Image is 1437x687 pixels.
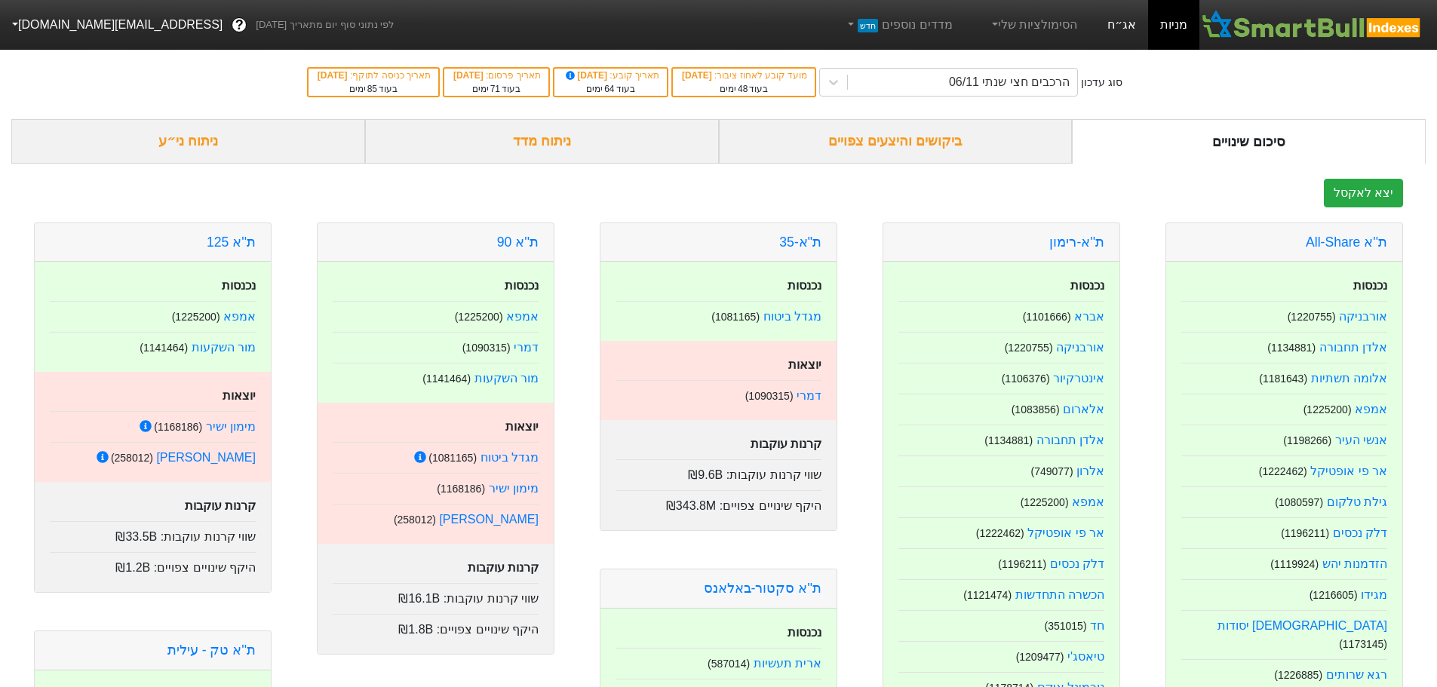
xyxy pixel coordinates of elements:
div: שווי קרנות עוקבות : [50,521,256,546]
strong: יוצאות [223,389,256,402]
div: תאריך קובע : [562,69,659,82]
strong: נכנסות [788,279,821,292]
span: חדש [858,19,878,32]
strong: נכנסות [222,279,256,292]
span: 85 [367,84,377,94]
strong: קרנות עוקבות [185,499,256,512]
div: מועד קובע לאחוז ציבור : [680,69,807,82]
a: גילת טלקום [1327,495,1387,508]
a: מגידו [1361,588,1387,601]
small: ( 1220755 ) [1288,311,1336,323]
small: ( 1090315 ) [745,390,794,402]
a: רגא שרותים [1326,668,1387,681]
a: [PERSON_NAME] [439,513,539,526]
a: ת''א All-Share [1306,235,1387,250]
small: ( 587014 ) [708,658,750,670]
small: ( 1083856 ) [1012,403,1060,416]
span: [DATE] [453,70,486,81]
strong: נכנסות [788,626,821,639]
small: ( 1225200 ) [455,311,503,323]
small: ( 1106376 ) [1002,373,1050,385]
a: אר פי אופטיקל [1027,526,1104,539]
small: ( 749077 ) [1030,465,1073,477]
a: הכשרה התחדשות [1015,588,1104,601]
a: אלרון [1076,465,1104,477]
span: [DATE] [563,70,610,81]
div: שווי קרנות עוקבות : [616,459,821,484]
div: בעוד ימים [452,82,541,96]
a: אורבניקה [1339,310,1387,323]
small: ( 1168186 ) [154,421,202,433]
a: מור השקעות [192,341,256,354]
small: ( 1225200 ) [1303,403,1352,416]
a: ת"א-35 [779,235,821,250]
a: טיאסג'י [1067,650,1104,663]
a: ת''א 125 [207,235,256,250]
small: ( 1173145 ) [1339,638,1387,650]
div: היקף שינויים צפויים : [616,490,821,515]
div: תאריך כניסה לתוקף : [316,69,431,82]
small: ( 1168186 ) [437,483,485,495]
a: ת''א 90 [497,235,539,250]
div: סיכום שינויים [1072,119,1426,164]
span: [DATE] [318,70,350,81]
a: ת''א-רימון [1049,235,1104,250]
small: ( 1216605 ) [1310,589,1358,601]
small: ( 1101666 ) [1023,311,1071,323]
strong: נכנסות [505,279,539,292]
a: ת''א טק - עילית [167,643,256,658]
small: ( 1134881 ) [1267,342,1316,354]
span: ₪33.5B [115,530,157,543]
a: אמפא [506,310,539,323]
strong: נכנסות [1353,279,1387,292]
small: ( 1225200 ) [172,311,220,323]
small: ( 1121474 ) [963,589,1012,601]
a: ארית תעשיות [754,657,821,670]
a: אלומה תשתיות [1311,372,1387,385]
div: בעוד ימים [680,82,807,96]
div: שווי קרנות עוקבות : [333,583,539,608]
small: ( 1080597 ) [1275,496,1323,508]
small: ( 1226885 ) [1274,669,1322,681]
span: ₪1.2B [115,561,150,574]
a: מימון ישיר [206,420,256,433]
small: ( 1220755 ) [1005,342,1053,354]
a: אורבניקה [1056,341,1104,354]
a: אלדן תחבורה [1036,434,1104,446]
a: [DEMOGRAPHIC_DATA] יסודות [1217,619,1387,632]
small: ( 1225200 ) [1021,496,1069,508]
span: [DATE] [682,70,714,81]
small: ( 1222462 ) [976,527,1024,539]
span: ₪343.8M [666,499,716,512]
small: ( 1119924 ) [1270,558,1319,570]
strong: יוצאות [505,420,539,433]
div: היקף שינויים צפויים : [333,614,539,639]
a: מור השקעות [474,372,539,385]
a: אלדן תחבורה [1319,341,1387,354]
strong: נכנסות [1070,279,1104,292]
small: ( 1141464 ) [140,342,188,354]
span: ₪9.6B [688,468,723,481]
strong: קרנות עוקבות [468,561,539,574]
span: 64 [604,84,614,94]
div: ביקושים והיצעים צפויים [719,119,1073,164]
a: חד [1090,619,1104,632]
strong: יוצאות [788,358,821,371]
a: אמפא [223,310,256,323]
a: אינטרקיור [1053,372,1104,385]
span: ₪1.8B [398,623,433,636]
a: מגדל ביטוח [763,310,821,323]
small: ( 1134881 ) [984,434,1033,446]
div: ניתוח ני״ע [11,119,365,164]
small: ( 1196211 ) [998,558,1046,570]
a: הסימולציות שלי [983,10,1084,40]
a: אר פי אופטיקל [1310,465,1387,477]
small: ( 1198266 ) [1283,434,1331,446]
small: ( 258012 ) [394,514,436,526]
span: 48 [738,84,748,94]
small: ( 1196211 ) [1281,527,1329,539]
small: ( 1090315 ) [462,342,511,354]
small: ( 1081165 ) [711,311,760,323]
a: דמרי [514,341,539,354]
a: אברא [1074,310,1104,323]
